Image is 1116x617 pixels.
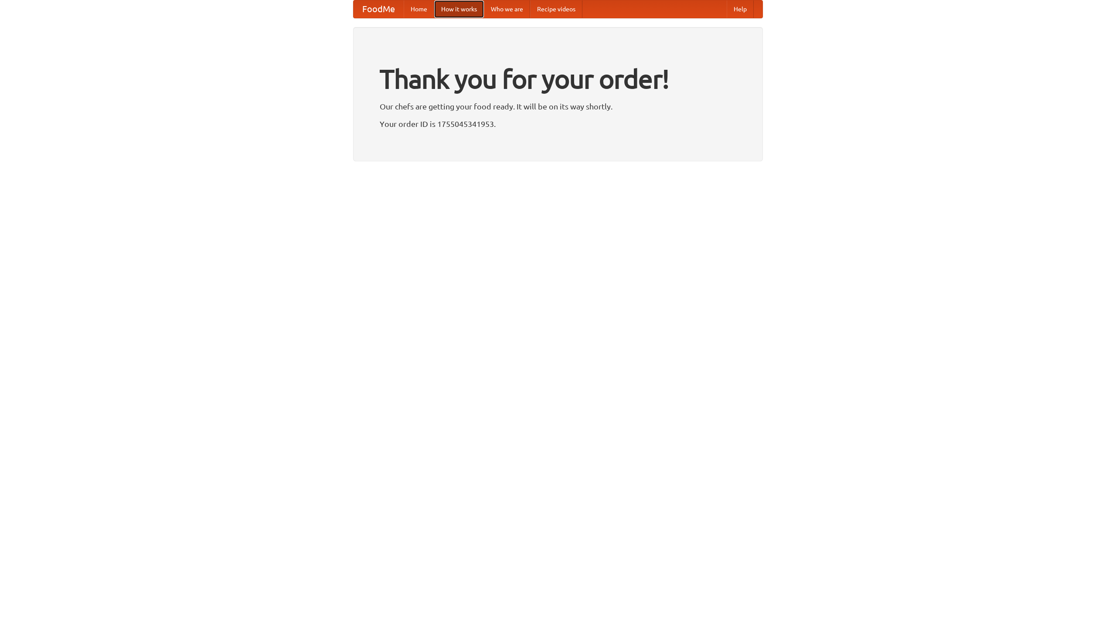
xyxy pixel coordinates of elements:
[354,0,404,18] a: FoodMe
[380,100,736,113] p: Our chefs are getting your food ready. It will be on its way shortly.
[380,58,736,100] h1: Thank you for your order!
[434,0,484,18] a: How it works
[484,0,530,18] a: Who we are
[530,0,582,18] a: Recipe videos
[380,117,736,130] p: Your order ID is 1755045341953.
[727,0,754,18] a: Help
[404,0,434,18] a: Home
